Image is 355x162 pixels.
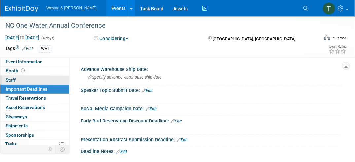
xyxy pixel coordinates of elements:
span: Weston & [PERSON_NAME] [46,6,96,10]
a: Tasks [0,140,69,148]
td: Toggle Event Tabs [56,145,69,153]
span: Specify advance warehouse ship date [88,75,161,80]
div: In-Person [331,36,347,40]
div: NC One Water Annual Conference [3,20,313,32]
span: Event Information [6,59,43,64]
div: Speaker Topic Submit Date: [81,85,342,94]
div: Event Rating [329,45,346,48]
span: [DATE] [DATE] [5,35,40,40]
a: Edit [171,119,182,123]
a: Event Information [0,57,69,66]
a: Booth [0,67,69,75]
span: to [19,35,25,40]
a: Giveaways [0,112,69,121]
a: Asset Reservations [0,103,69,112]
span: Tasks [5,141,17,147]
span: Booth not reserved yet [20,68,26,73]
span: [GEOGRAPHIC_DATA], [GEOGRAPHIC_DATA] [213,36,296,41]
button: Considering [92,35,131,41]
div: Early Bird Reservation Discount Deadline: [81,116,342,124]
a: Sponsorships [0,131,69,140]
span: Important Deadlines [6,86,47,92]
img: ExhibitDay [5,6,38,12]
span: Travel Reservations [6,95,46,101]
img: Tiffanie Knobloch [323,2,335,15]
span: Asset Reservations [6,105,45,110]
a: Edit [146,107,157,111]
div: Deadline Notes: [81,147,342,155]
span: (4 days) [41,36,54,40]
a: Important Deadlines [0,85,69,94]
a: Travel Reservations [0,94,69,103]
a: Shipments [0,121,69,130]
div: Advance Warehouse Ship Date: [81,65,342,73]
span: Sponsorships [6,132,34,138]
div: Presentation Abstract Submission Deadline: [81,135,342,143]
span: Booth [6,68,26,73]
td: Tags [5,45,33,53]
a: Staff [0,76,69,85]
td: Personalize Event Tab Strip [44,145,56,153]
a: Edit [116,149,127,154]
div: Event Format [294,34,347,44]
span: Giveaways [6,114,27,119]
a: Edit [177,138,188,142]
a: Edit [142,88,153,93]
span: Staff [6,77,16,83]
div: WAT [39,45,51,52]
img: Format-Inperson.png [324,35,330,40]
span: Shipments [6,123,28,128]
a: Edit [22,46,33,51]
div: Social Media Campaign Date: [81,104,342,112]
